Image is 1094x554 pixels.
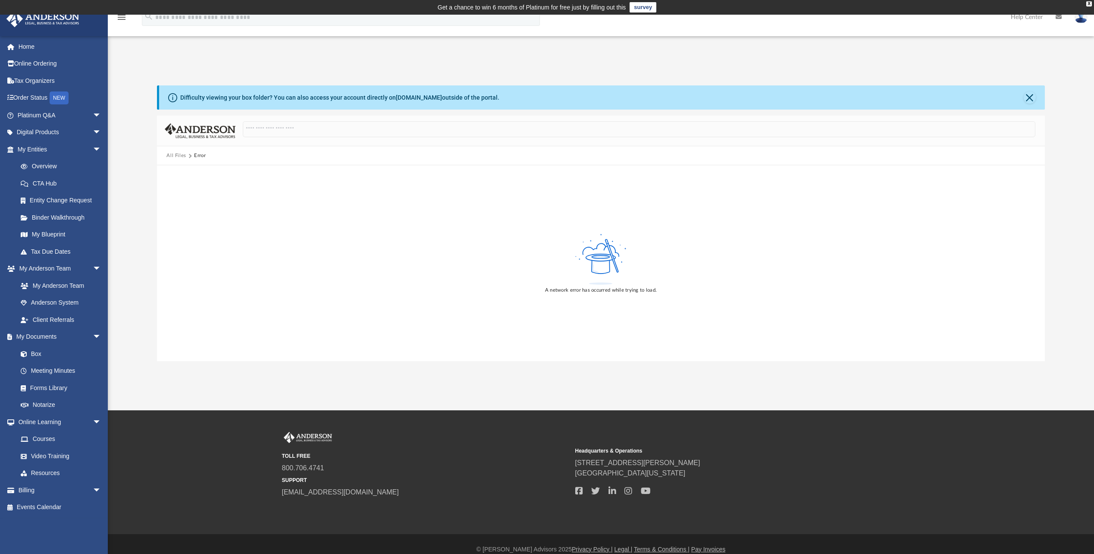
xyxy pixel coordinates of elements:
[12,447,106,465] a: Video Training
[1024,91,1036,104] button: Close
[12,277,106,294] a: My Anderson Team
[575,469,686,477] a: [GEOGRAPHIC_DATA][US_STATE]
[630,2,656,13] a: survey
[12,209,114,226] a: Binder Walkthrough
[12,192,114,209] a: Entity Change Request
[93,260,110,278] span: arrow_drop_down
[396,94,442,101] a: [DOMAIN_NAME]
[93,413,110,431] span: arrow_drop_down
[575,447,862,455] small: Headquarters & Operations
[6,38,114,55] a: Home
[6,89,114,107] a: Order StatusNEW
[575,459,700,466] a: [STREET_ADDRESS][PERSON_NAME]
[12,465,110,482] a: Resources
[12,158,114,175] a: Overview
[572,546,613,553] a: Privacy Policy |
[614,546,633,553] a: Legal |
[144,12,154,21] i: search
[12,379,106,397] a: Forms Library
[6,124,114,141] a: Digital Productsarrow_drop_down
[545,286,657,294] div: A network error has occurred while trying to load.
[282,464,324,472] a: 800.706.4741
[691,546,725,553] a: Pay Invoices
[12,294,110,312] a: Anderson System
[6,55,114,72] a: Online Ordering
[166,152,186,160] button: All Files
[180,93,499,102] div: Difficulty viewing your box folder? You can also access your account directly on outside of the p...
[438,2,626,13] div: Get a chance to win 6 months of Platinum for free just by filling out this
[116,12,127,22] i: menu
[12,362,110,380] a: Meeting Minutes
[243,121,1035,138] input: Search files and folders
[6,72,114,89] a: Tax Organizers
[6,413,110,431] a: Online Learningarrow_drop_down
[50,91,69,104] div: NEW
[93,482,110,499] span: arrow_drop_down
[282,488,399,496] a: [EMAIL_ADDRESS][DOMAIN_NAME]
[6,482,114,499] a: Billingarrow_drop_down
[93,107,110,124] span: arrow_drop_down
[93,141,110,158] span: arrow_drop_down
[282,452,569,460] small: TOLL FREE
[12,431,110,448] a: Courses
[194,152,205,160] div: Error
[12,175,114,192] a: CTA Hub
[6,499,114,516] a: Events Calendar
[1086,1,1092,6] div: close
[93,328,110,346] span: arrow_drop_down
[634,546,690,553] a: Terms & Conditions |
[282,476,569,484] small: SUPPORT
[93,124,110,142] span: arrow_drop_down
[6,328,110,346] a: My Documentsarrow_drop_down
[116,16,127,22] a: menu
[108,545,1094,554] div: © [PERSON_NAME] Advisors 2025
[6,107,114,124] a: Platinum Q&Aarrow_drop_down
[12,397,110,414] a: Notarize
[282,432,334,443] img: Anderson Advisors Platinum Portal
[6,260,110,277] a: My Anderson Teamarrow_drop_down
[12,345,106,362] a: Box
[12,243,114,260] a: Tax Due Dates
[12,226,110,243] a: My Blueprint
[1075,11,1088,23] img: User Pic
[4,10,82,27] img: Anderson Advisors Platinum Portal
[6,141,114,158] a: My Entitiesarrow_drop_down
[12,311,110,328] a: Client Referrals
